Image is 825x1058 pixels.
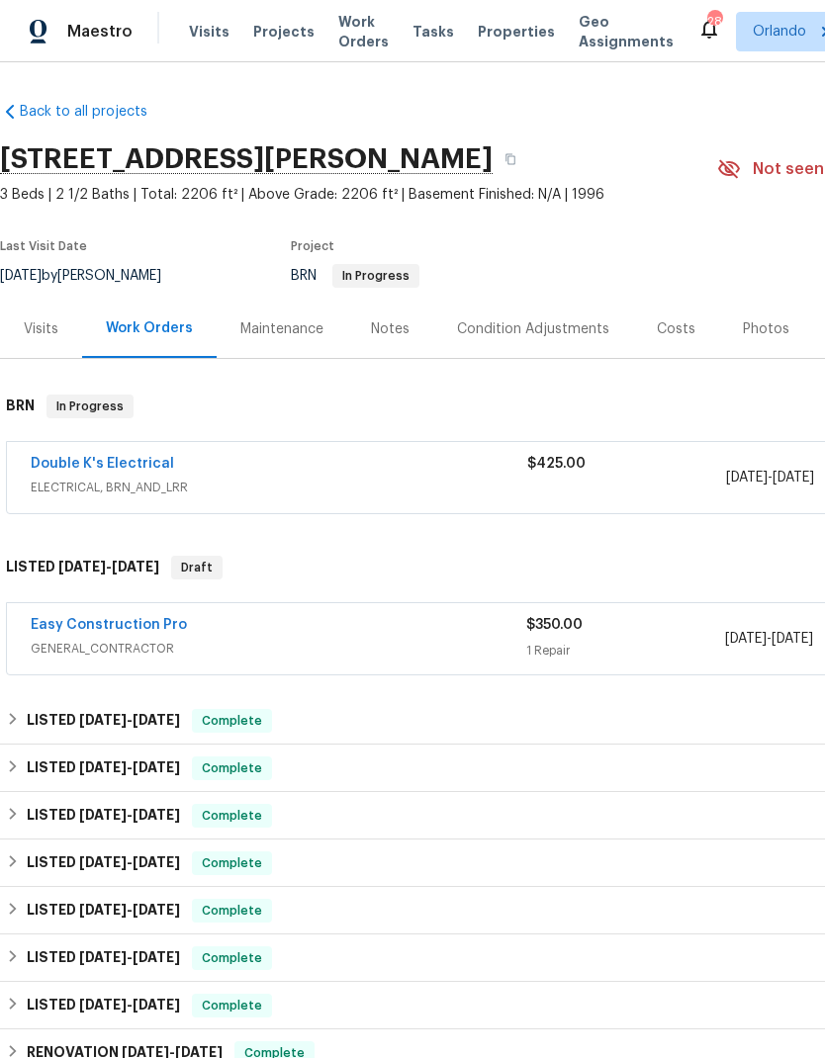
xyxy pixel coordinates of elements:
[194,948,270,968] span: Complete
[726,468,814,487] span: -
[291,240,334,252] span: Project
[31,478,527,497] span: ELECTRICAL, BRN_AND_LRR
[31,618,187,632] a: Easy Construction Pro
[194,711,270,731] span: Complete
[79,855,180,869] span: -
[24,319,58,339] div: Visits
[79,713,180,727] span: -
[31,457,174,471] a: Double K's Electrical
[79,903,180,917] span: -
[579,12,674,51] span: Geo Assignments
[79,855,127,869] span: [DATE]
[725,632,767,646] span: [DATE]
[772,632,813,646] span: [DATE]
[478,22,555,42] span: Properties
[173,558,221,577] span: Draft
[79,998,127,1012] span: [DATE]
[27,994,180,1017] h6: LISTED
[58,560,106,573] span: [DATE]
[133,998,180,1012] span: [DATE]
[253,22,315,42] span: Projects
[371,319,410,339] div: Notes
[291,269,419,283] span: BRN
[707,12,721,32] div: 28
[457,319,609,339] div: Condition Adjustments
[726,471,768,485] span: [DATE]
[493,141,528,177] button: Copy Address
[133,855,180,869] span: [DATE]
[194,853,270,873] span: Complete
[79,713,127,727] span: [DATE]
[79,808,127,822] span: [DATE]
[189,22,229,42] span: Visits
[6,556,159,579] h6: LISTED
[657,319,695,339] div: Costs
[526,641,724,661] div: 1 Repair
[133,950,180,964] span: [DATE]
[527,457,586,471] span: $425.00
[79,998,180,1012] span: -
[79,950,127,964] span: [DATE]
[48,397,132,416] span: In Progress
[27,804,180,828] h6: LISTED
[79,760,127,774] span: [DATE]
[27,709,180,733] h6: LISTED
[79,808,180,822] span: -
[112,560,159,573] span: [DATE]
[526,618,583,632] span: $350.00
[773,471,814,485] span: [DATE]
[133,713,180,727] span: [DATE]
[338,12,389,51] span: Work Orders
[194,758,270,778] span: Complete
[58,560,159,573] span: -
[27,756,180,780] h6: LISTED
[27,946,180,970] h6: LISTED
[194,996,270,1015] span: Complete
[334,270,417,282] span: In Progress
[194,806,270,826] span: Complete
[27,899,180,923] h6: LISTED
[27,851,180,875] h6: LISTED
[79,903,127,917] span: [DATE]
[106,318,193,338] div: Work Orders
[133,903,180,917] span: [DATE]
[133,808,180,822] span: [DATE]
[6,395,35,418] h6: BRN
[725,629,813,649] span: -
[31,639,526,659] span: GENERAL_CONTRACTOR
[133,760,180,774] span: [DATE]
[194,901,270,921] span: Complete
[67,22,133,42] span: Maestro
[79,760,180,774] span: -
[240,319,323,339] div: Maintenance
[753,22,806,42] span: Orlando
[412,25,454,39] span: Tasks
[79,950,180,964] span: -
[743,319,789,339] div: Photos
